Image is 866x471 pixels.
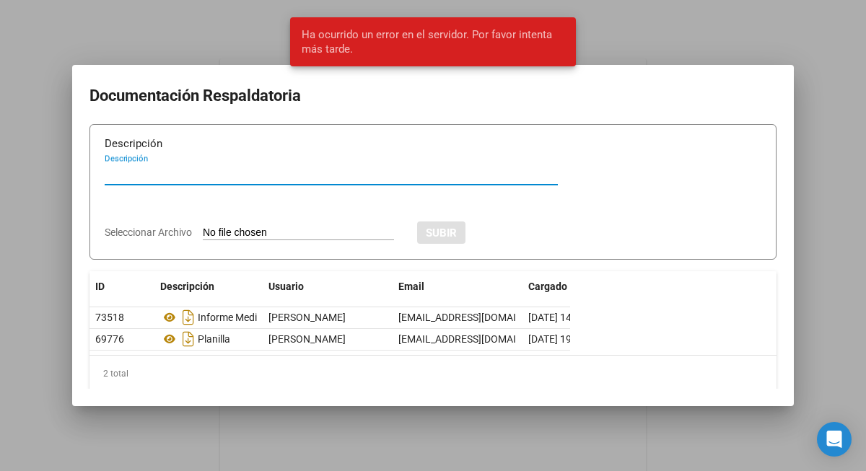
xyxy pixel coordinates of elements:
[398,312,559,323] span: [EMAIL_ADDRESS][DOMAIN_NAME]
[154,271,263,302] datatable-header-cell: Descripción
[89,82,777,110] h2: Documentación Respaldatoria
[302,27,564,56] span: Ha ocurrido un error en el servidor. Por favor intenta más tarde.
[263,271,393,302] datatable-header-cell: Usuario
[528,312,585,323] span: [DATE] 14:51
[817,422,852,457] div: Open Intercom Messenger
[426,226,457,239] span: SUBIR
[95,312,124,323] span: 73518
[160,281,214,292] span: Descripción
[179,306,198,329] i: Descargar documento
[95,333,124,345] span: 69776
[160,327,257,351] div: Planilla
[398,333,559,345] span: [EMAIL_ADDRESS][DOMAIN_NAME]
[179,327,198,351] i: Descargar documento
[268,281,304,292] span: Usuario
[393,271,522,302] datatable-header-cell: Email
[528,333,585,345] span: [DATE] 19:54
[105,226,192,238] span: Seleccionar Archivo
[268,312,346,323] span: [PERSON_NAME]
[398,281,424,292] span: Email
[528,281,567,292] span: Cargado
[105,136,761,152] p: Descripción
[160,306,257,329] div: Informe Medio 2025
[522,271,631,302] datatable-header-cell: Cargado
[95,281,105,292] span: ID
[268,333,346,345] span: [PERSON_NAME]
[417,221,465,244] button: SUBIR
[89,356,777,392] div: 2 total
[89,271,154,302] datatable-header-cell: ID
